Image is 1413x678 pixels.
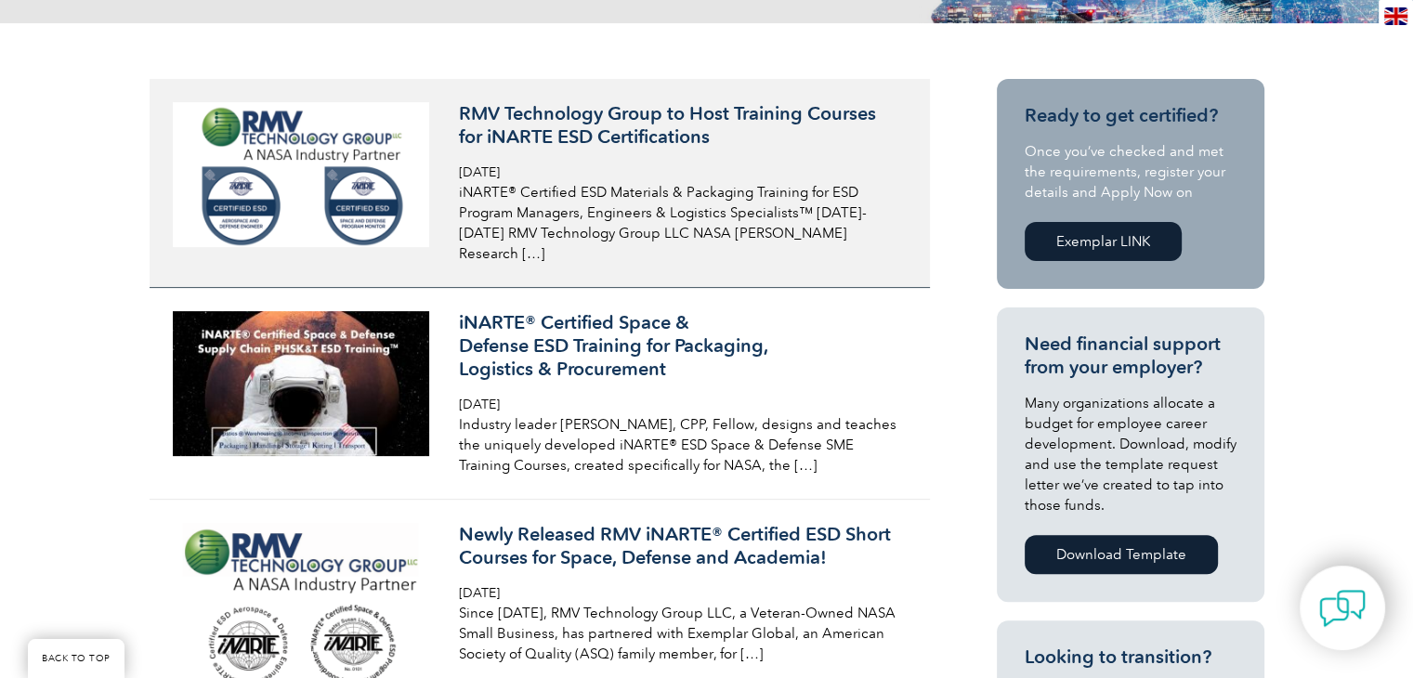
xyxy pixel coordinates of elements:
[1025,222,1182,261] a: Exemplar LINK
[173,311,430,456] img: short-course-300x169.jpg
[459,311,899,381] h3: iNARTE® Certified Space & Defense ESD Training for Packaging, Logistics & Procurement
[150,288,930,500] a: iNARTE® Certified Space &Defense ESD Training for Packaging,Logistics & Procurement [DATE] Indust...
[459,397,500,412] span: [DATE]
[459,414,899,476] p: Industry leader [PERSON_NAME], CPP, Fellow, designs and teaches the uniquely developed iNARTE® ES...
[1025,141,1236,202] p: Once you’ve checked and met the requirements, register your details and Apply Now on
[1319,585,1366,632] img: contact-chat.png
[459,102,899,149] h3: RMV Technology Group to Host Training Courses for iNARTE ESD Certifications
[1025,332,1236,379] h3: Need financial support from your employer?
[1025,393,1236,515] p: Many organizations allocate a budget for employee career development. Download, modify and use th...
[1384,7,1407,25] img: en
[459,164,500,180] span: [DATE]
[150,79,930,288] a: RMV Technology Group to Host Training Courses for iNARTE ESD Certifications [DATE] iNARTE® Certif...
[459,585,500,601] span: [DATE]
[1025,104,1236,127] h3: Ready to get certified?
[459,182,899,264] p: iNARTE® Certified ESD Materials & Packaging Training for ESD Program Managers, Engineers & Logist...
[28,639,124,678] a: BACK TO TOP
[1025,645,1236,669] h3: Looking to transition?
[173,102,430,247] img: Auditor-Online-image-640x360-640-x-416-px-3-300x169.png
[459,523,899,569] h3: Newly Released RMV iNARTE® Certified ESD Short Courses for Space, Defense and Academia!
[1025,535,1218,574] a: Download Template
[459,603,899,664] p: Since [DATE], RMV Technology Group LLC, a Veteran-Owned NASA Small Business, has partnered with E...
